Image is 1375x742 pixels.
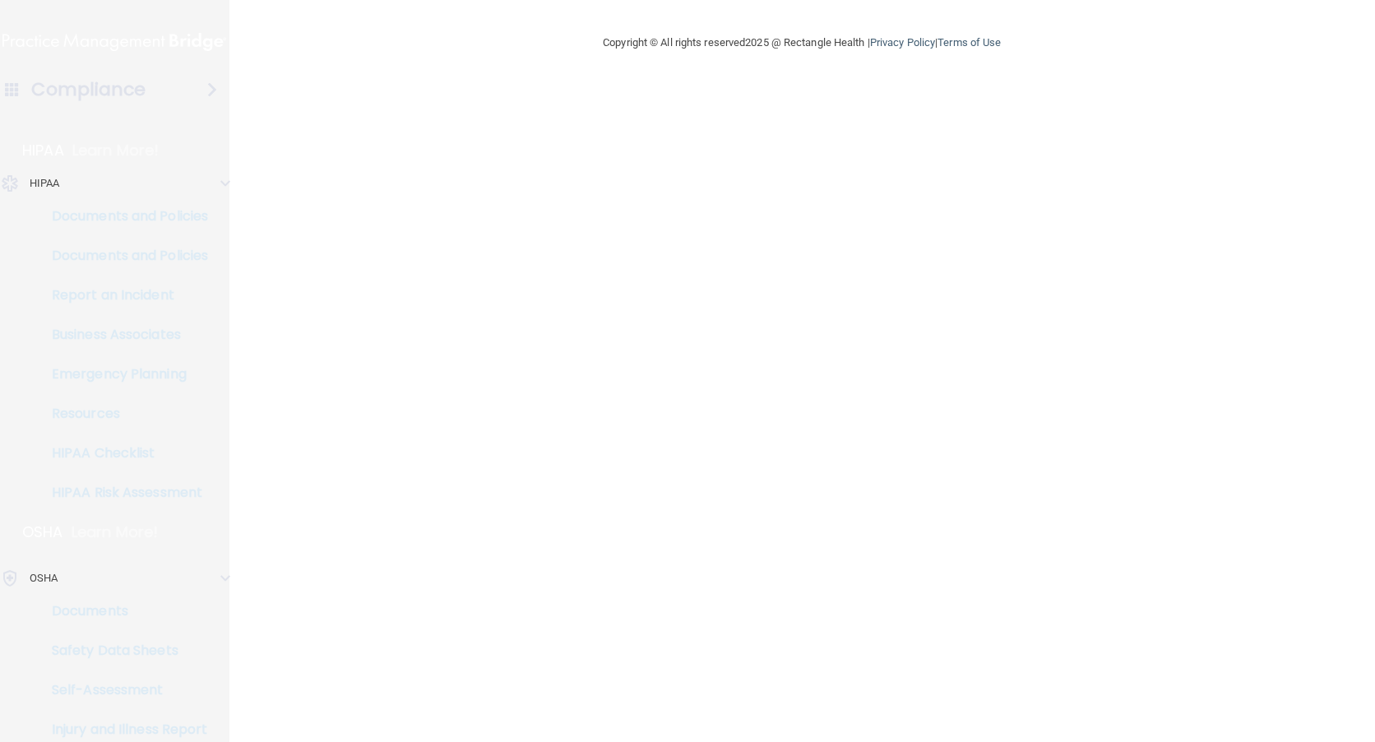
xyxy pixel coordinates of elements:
p: Documents and Policies [11,208,235,225]
p: Business Associates [11,327,235,343]
p: Learn More! [72,141,160,160]
a: Privacy Policy [870,36,935,49]
p: Emergency Planning [11,366,235,383]
p: Documents [11,603,235,619]
p: Injury and Illness Report [11,721,235,738]
p: Documents and Policies [11,248,235,264]
p: Learn More! [72,522,159,542]
h4: Compliance [31,78,146,101]
p: OSHA [22,522,63,542]
a: Terms of Use [937,36,1001,49]
p: Resources [11,406,235,422]
p: Self-Assessment [11,682,235,698]
p: Safety Data Sheets [11,642,235,659]
p: HIPAA [30,174,60,193]
p: HIPAA Risk Assessment [11,485,235,501]
p: Report an Incident [11,287,235,304]
p: HIPAA Checklist [11,445,235,461]
p: HIPAA [22,141,64,160]
div: Copyright © All rights reserved 2025 @ Rectangle Health | | [502,16,1102,69]
p: OSHA [30,568,58,588]
img: PMB logo [2,26,226,58]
